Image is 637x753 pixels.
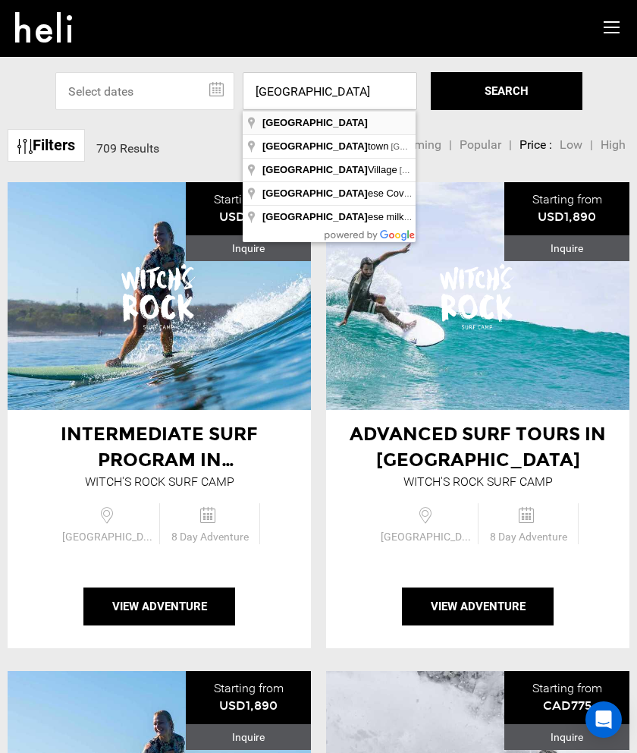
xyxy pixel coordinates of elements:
[532,681,602,695] span: Starting from
[262,117,368,128] span: [GEOGRAPHIC_DATA]
[519,137,552,154] li: Price :
[403,474,553,491] div: Witch's Rock Surf Camp
[262,211,537,222] span: ese milk tea&vegans cone 【and tei】
[96,141,159,156] span: 709 Results
[560,137,582,152] span: Low
[400,165,578,175] span: [GEOGRAPHIC_DATA], [GEOGRAPHIC_DATA]
[214,681,284,695] span: Starting from
[17,139,33,154] img: btn-icon.svg
[504,235,629,261] div: Inquire
[601,137,626,152] span: High
[590,137,593,154] li: |
[449,137,452,154] li: |
[219,210,278,224] span: USD1,890
[262,187,368,199] span: [GEOGRAPHIC_DATA]
[262,164,368,175] span: [GEOGRAPHIC_DATA]
[377,529,478,544] span: [GEOGRAPHIC_DATA]
[186,724,311,750] div: Inquire
[532,192,602,206] span: Starting from
[262,211,368,222] span: [GEOGRAPHIC_DATA]
[58,529,159,544] span: [GEOGRAPHIC_DATA]
[85,474,234,491] div: Witch's Rock Surf Camp
[460,137,501,152] span: Popular
[243,72,417,110] input: Enter a location
[8,129,85,162] a: Filters
[58,423,262,497] span: Intermediate Surf Program in [GEOGRAPHIC_DATA]
[585,701,622,738] div: Open Intercom Messenger
[262,187,458,199] span: ese Covered-Bridge
[83,588,235,625] button: View Adventure
[186,235,311,261] div: Inquire
[509,137,512,154] li: |
[504,724,629,750] div: Inquire
[479,529,578,544] span: 8 Day Adventure
[543,698,591,713] span: CAD775
[102,247,216,345] img: images
[421,247,535,345] img: images
[350,423,606,471] span: Advanced Surf Tours in [GEOGRAPHIC_DATA]
[431,72,582,110] button: SEARCH
[262,140,391,152] span: town
[214,192,284,206] span: Starting from
[160,529,259,544] span: 8 Day Adventure
[262,140,368,152] span: [GEOGRAPHIC_DATA]
[262,164,400,175] span: Village
[402,588,554,625] button: View Adventure
[55,72,234,110] input: Select dates
[219,698,278,713] span: USD1,890
[538,210,596,224] span: USD1,890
